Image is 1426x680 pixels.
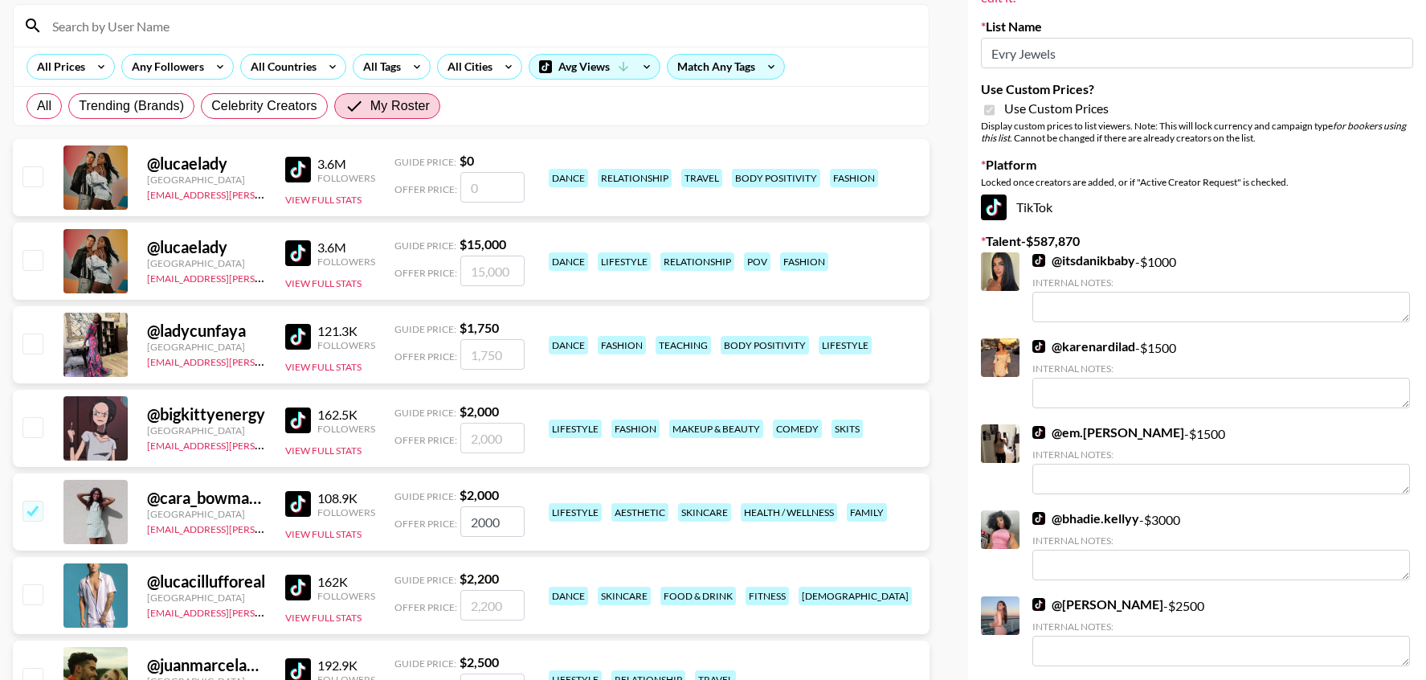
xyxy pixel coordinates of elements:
div: aesthetic [611,503,668,522]
div: Internal Notes: [1032,535,1410,547]
div: relationship [660,252,734,271]
div: @ cara_bowman12 [147,488,266,508]
span: All [37,96,51,116]
div: Internal Notes: [1032,277,1410,289]
strong: $ 1,750 [460,320,499,335]
div: Internal Notes: [1032,363,1410,375]
img: TikTok [285,575,311,600]
span: My Roster [370,96,430,116]
div: Followers [317,423,375,435]
img: TikTok [1032,598,1045,611]
div: @ juanmarcelandrhylan [147,655,266,675]
div: All Tags [353,55,404,79]
img: TikTok [285,240,311,266]
a: [EMAIL_ADDRESS][PERSON_NAME][DOMAIN_NAME] [147,520,385,535]
a: [EMAIL_ADDRESS][PERSON_NAME][DOMAIN_NAME] [147,269,385,285]
a: @bhadie.kellyy [1032,510,1139,526]
div: teaching [656,336,711,354]
div: - $ 2500 [1032,596,1410,666]
div: Followers [317,256,375,268]
div: comedy [773,420,822,438]
div: All Prices [27,55,88,79]
input: 1,750 [460,339,525,370]
div: dance [549,252,588,271]
span: Offer Price: [394,601,457,613]
strong: $ 2,000 [460,487,499,502]
div: Match Any Tags [668,55,784,79]
div: Any Followers [122,55,207,79]
button: View Full Stats [285,361,362,373]
div: Followers [317,339,375,351]
div: @ lucaelady [147,154,266,174]
a: @em.[PERSON_NAME] [1032,424,1184,440]
div: Display custom prices to list viewers. Note: This will lock currency and campaign type . Cannot b... [981,120,1413,144]
label: Talent - $ 587,870 [981,233,1413,249]
div: - $ 1000 [1032,252,1410,322]
a: @[PERSON_NAME] [1032,596,1163,612]
div: health / wellness [741,503,837,522]
div: Locked once creators are added, or if "Active Creator Request" is checked. [981,176,1413,188]
div: [GEOGRAPHIC_DATA] [147,341,266,353]
div: Avg Views [529,55,660,79]
span: Guide Price: [394,574,456,586]
div: skits [831,420,863,438]
input: 2,000 [460,423,525,453]
div: Followers [317,590,375,602]
img: TikTok [981,195,1007,220]
label: Platform [981,157,1413,173]
div: @ ladycunfaya [147,321,266,341]
span: Offer Price: [394,434,457,446]
strong: $ 2,200 [460,571,499,586]
img: TikTok [285,408,311,433]
div: dance [549,169,588,187]
div: [GEOGRAPHIC_DATA] [147,592,266,604]
div: lifestyle [598,252,651,271]
div: [GEOGRAPHIC_DATA] [147,508,266,520]
div: Followers [317,506,375,518]
img: TikTok [1032,512,1045,525]
label: List Name [981,18,1413,35]
div: travel [681,169,722,187]
span: Trending (Brands) [79,96,184,116]
div: body positivity [732,169,820,187]
div: - $ 1500 [1032,424,1410,494]
div: - $ 3000 [1032,510,1410,580]
div: All Countries [241,55,320,79]
div: Internal Notes: [1032,449,1410,461]
button: View Full Stats [285,528,362,540]
a: [EMAIL_ADDRESS][PERSON_NAME][DOMAIN_NAME] [147,604,385,619]
label: Use Custom Prices? [981,81,1413,97]
div: TikTok [981,195,1413,220]
div: 162K [317,574,375,590]
div: dance [549,336,588,354]
span: Guide Price: [394,156,456,168]
a: [EMAIL_ADDRESS][PERSON_NAME][DOMAIN_NAME] [147,436,385,452]
img: TikTok [1032,340,1045,353]
strong: $ 2,000 [460,403,499,419]
div: fitness [746,587,789,605]
div: Followers [317,172,375,184]
div: @ lucaelady [147,237,266,257]
span: Celebrity Creators [211,96,317,116]
strong: $ 15,000 [460,236,506,252]
div: 3.6M [317,240,375,256]
div: skincare [598,587,651,605]
button: View Full Stats [285,194,362,206]
div: body positivity [721,336,809,354]
button: View Full Stats [285,444,362,457]
div: fashion [780,252,828,271]
div: fashion [611,420,660,438]
div: food & drink [660,587,736,605]
div: [GEOGRAPHIC_DATA] [147,174,266,186]
a: @itsdanikbaby [1032,252,1135,268]
div: relationship [598,169,672,187]
input: Search by User Name [43,13,919,39]
div: fashion [830,169,878,187]
div: lifestyle [549,420,602,438]
input: 15,000 [460,256,525,286]
button: View Full Stats [285,612,362,624]
span: Guide Price: [394,240,456,252]
div: 121.3K [317,323,375,339]
span: Offer Price: [394,267,457,279]
div: @ lucacillufforeal [147,571,266,592]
